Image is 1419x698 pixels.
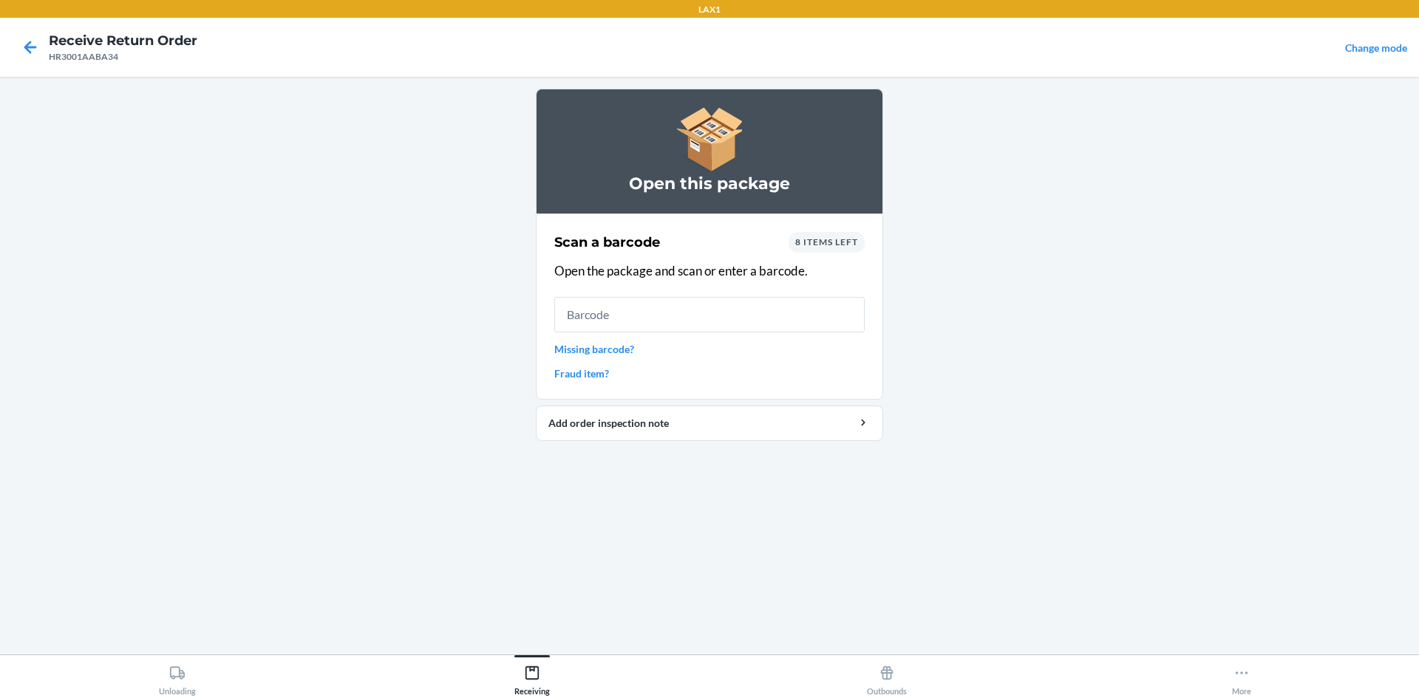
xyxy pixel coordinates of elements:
[795,236,858,247] span: 8 items left
[554,261,865,281] p: Open the package and scan or enter a barcode.
[548,415,871,431] div: Add order inspection note
[1232,659,1251,696] div: More
[554,297,865,332] input: Barcode
[698,3,721,16] p: LAX1
[49,31,197,50] h4: Receive Return Order
[355,655,709,696] button: Receiving
[554,172,865,196] h3: Open this package
[1345,41,1407,54] a: Change mode
[867,659,907,696] div: Outbounds
[554,366,865,381] a: Fraud item?
[709,655,1064,696] button: Outbounds
[554,341,865,357] a: Missing barcode?
[554,233,660,252] h2: Scan a barcode
[159,659,196,696] div: Unloading
[514,659,550,696] div: Receiving
[1064,655,1419,696] button: More
[49,50,197,64] div: HR3001AABA34
[536,406,883,441] button: Add order inspection note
